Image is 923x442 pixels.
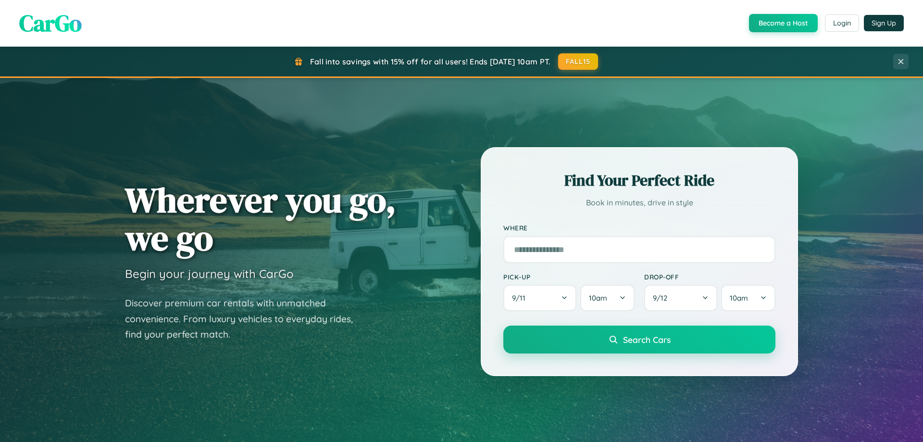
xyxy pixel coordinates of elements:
[864,15,904,31] button: Sign Up
[310,57,551,66] span: Fall into savings with 15% off for all users! Ends [DATE] 10am PT.
[503,170,775,191] h2: Find Your Perfect Ride
[125,266,294,281] h3: Begin your journey with CarGo
[730,293,748,303] span: 10am
[19,7,82,39] span: CarGo
[503,224,775,232] label: Where
[503,196,775,210] p: Book in minutes, drive in style
[580,285,635,311] button: 10am
[503,285,576,311] button: 9/11
[558,53,599,70] button: FALL15
[503,273,635,281] label: Pick-up
[589,293,607,303] span: 10am
[512,293,530,303] span: 9 / 11
[653,293,672,303] span: 9 / 12
[721,285,775,311] button: 10am
[623,334,671,345] span: Search Cars
[125,181,396,257] h1: Wherever you go, we go
[503,326,775,354] button: Search Cars
[644,285,717,311] button: 9/12
[825,14,859,32] button: Login
[125,295,365,342] p: Discover premium car rentals with unmatched convenience. From luxury vehicles to everyday rides, ...
[749,14,818,32] button: Become a Host
[644,273,775,281] label: Drop-off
